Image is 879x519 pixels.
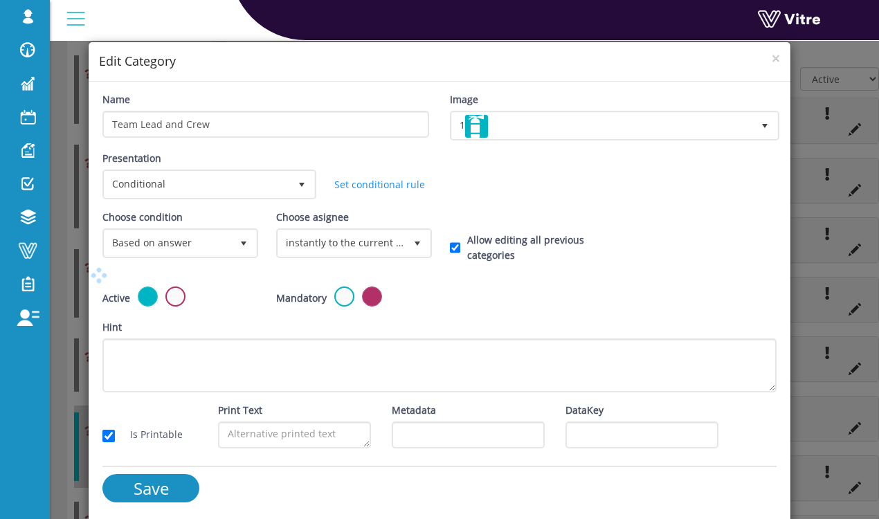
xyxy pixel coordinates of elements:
img: WizardIcon1.png [465,115,488,138]
span: Conditional [105,172,289,197]
label: Image [450,92,478,107]
span: select [752,113,777,138]
label: Choose condition [102,210,183,225]
span: select [405,230,430,255]
label: Print Text [218,403,262,418]
span: select [289,172,314,197]
label: Is Printable [116,427,183,442]
label: Allow editing all previous categories [467,233,603,263]
span: Based on answer [105,230,231,255]
span: 1 [452,113,752,138]
span: × [772,48,780,68]
label: DataKey [565,403,604,418]
label: Hint [102,320,122,335]
label: Name [102,92,130,107]
span: select [231,230,256,255]
input: Save [102,474,199,502]
label: Active [102,291,130,306]
button: Close [772,51,780,66]
label: Choose asignee [276,210,349,225]
a: Set conditional rule [334,178,425,191]
label: Metadata [392,403,436,418]
span: instantly to the current user [278,230,405,255]
label: Mandatory [276,291,327,306]
label: Presentation [102,151,161,166]
h4: Edit Category [99,53,780,71]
